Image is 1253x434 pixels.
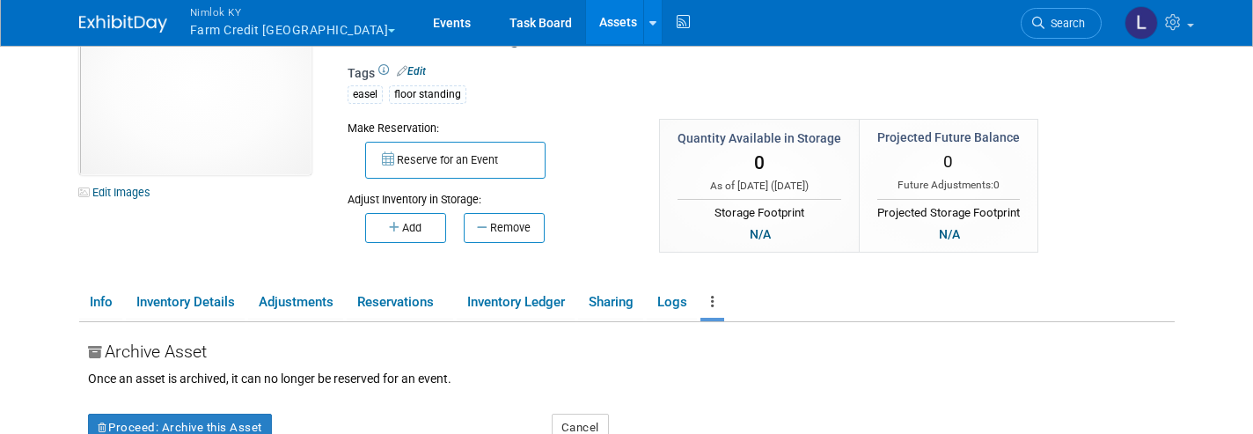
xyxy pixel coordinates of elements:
div: Adjust Inventory in Storage: [348,179,633,208]
div: floor standing [389,85,466,104]
div: Archive Asset [88,340,1175,370]
a: Logs [647,287,697,318]
div: N/A [744,224,776,244]
div: Make Reservation: [348,119,633,136]
button: Add [365,213,446,243]
div: N/A [934,224,965,244]
a: Info [79,287,122,318]
div: Storage Footprint [678,199,841,222]
a: Edit [397,65,426,77]
div: As of [DATE] ( ) [678,179,841,194]
div: Projected Future Balance [877,129,1020,146]
span: 0 [993,179,1000,191]
span: 0 [754,152,765,173]
div: Quantity Available in Storage [678,129,841,147]
a: Inventory Details [126,287,245,318]
a: Sharing [578,287,643,318]
div: Projected Storage Footprint [877,199,1020,222]
span: Nimlok KY [190,3,396,21]
span: 0 [943,151,953,172]
img: Luc Schaefer [1125,6,1158,40]
a: Adjustments [248,287,343,318]
button: Remove [464,213,545,243]
div: easel [348,85,383,104]
div: Once an asset is archived, it can no longer be reserved for an event. [88,370,1175,387]
a: Search [1021,8,1102,39]
div: Future Adjustments: [877,178,1020,193]
button: Reserve for an Event [365,142,546,179]
img: ExhibitDay [79,15,167,33]
a: Edit Images [79,181,158,203]
a: Inventory Ledger [457,287,575,318]
span: [DATE] [774,180,805,192]
a: Reservations [347,287,453,318]
span: Search [1044,17,1085,30]
div: Tags [348,64,1069,115]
